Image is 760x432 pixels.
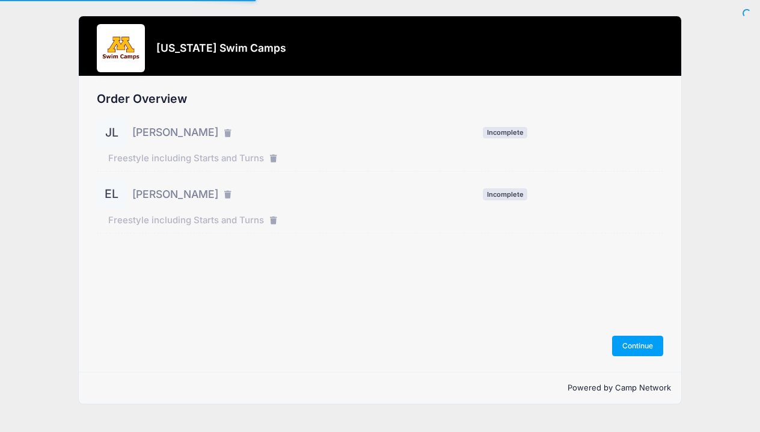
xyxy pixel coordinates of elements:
[132,125,218,140] span: [PERSON_NAME]
[612,336,664,356] button: Continue
[156,42,286,54] h3: [US_STATE] Swim Camps
[108,152,264,165] span: Freestyle including Starts and Turns
[483,127,527,138] span: Incomplete
[89,382,672,394] p: Powered by Camp Network
[97,117,127,147] div: JL
[97,92,664,106] h2: Order Overview
[108,214,264,227] span: Freestyle including Starts and Turns
[483,188,527,200] span: Incomplete
[97,179,127,209] div: EL
[132,187,218,202] span: [PERSON_NAME]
